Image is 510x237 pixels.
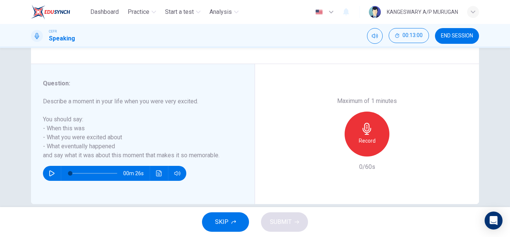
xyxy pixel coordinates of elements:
[202,212,249,232] button: SKIP
[43,97,234,160] h6: Describe a moment in your life when you were very excited. You should say: - When this was - What...
[43,79,234,88] h6: Question :
[87,5,122,19] button: Dashboard
[359,162,375,171] h6: 0/60s
[359,136,376,145] h6: Record
[441,33,473,39] span: END SESSION
[369,6,381,18] img: Profile picture
[49,34,75,43] h1: Speaking
[31,4,70,19] img: EduSynch logo
[345,112,389,157] button: Record
[206,5,242,19] button: Analysis
[162,5,203,19] button: Start a test
[314,9,324,15] img: en
[389,28,429,44] div: Hide
[402,33,423,39] span: 00:13:00
[209,7,232,16] span: Analysis
[165,7,194,16] span: Start a test
[389,28,429,43] button: 00:13:00
[215,217,228,227] span: SKIP
[90,7,119,16] span: Dashboard
[125,5,159,19] button: Practice
[128,7,149,16] span: Practice
[387,7,458,16] div: KANGESWARY A/P MURUGAN
[31,4,87,19] a: EduSynch logo
[123,166,150,181] span: 00m 26s
[337,97,397,106] h6: Maximum of 1 minutes
[49,29,57,34] span: CEFR
[485,212,503,230] div: Open Intercom Messenger
[153,166,165,181] button: Click to see the audio transcription
[435,28,479,44] button: END SESSION
[367,28,383,44] div: Mute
